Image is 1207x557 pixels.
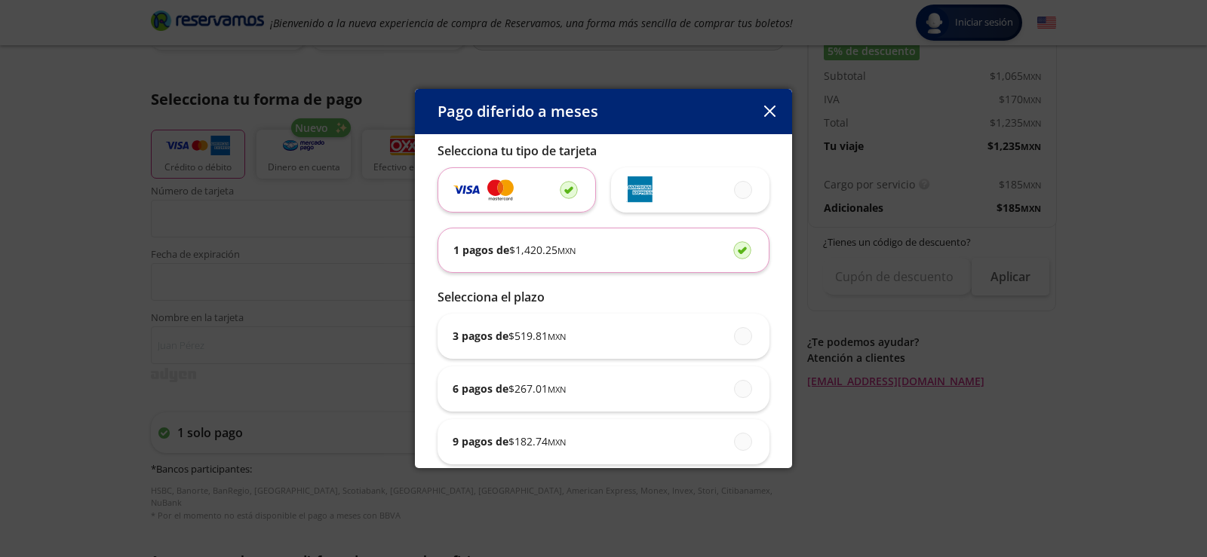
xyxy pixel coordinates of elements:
small: MXN [548,436,566,448]
p: Selecciona tu tipo de tarjeta [438,142,769,160]
small: MXN [548,384,566,395]
p: 9 pagos de [453,433,566,449]
img: svg+xml;base64,PD94bWwgdmVyc2lvbj0iMS4wIiBlbmNvZGluZz0iVVRGLTgiIHN0YW5kYWxvbmU9Im5vIj8+Cjxzdmcgd2... [487,178,514,202]
span: $ 1,420.25 [509,242,576,258]
img: svg+xml;base64,PD94bWwgdmVyc2lvbj0iMS4wIiBlbmNvZGluZz0iVVRGLTgiIHN0YW5kYWxvbmU9Im5vIj8+Cjxzdmcgd2... [626,176,653,203]
small: MXN [548,331,566,342]
p: Selecciona el plazo [438,288,769,306]
p: 1 pagos de [453,242,576,258]
img: svg+xml;base64,PD94bWwgdmVyc2lvbj0iMS4wIiBlbmNvZGluZz0iVVRGLTgiIHN0YW5kYWxvbmU9Im5vIj8+Cjxzdmcgd2... [453,181,480,198]
span: $ 182.74 [508,433,566,449]
p: 3 pagos de [453,328,566,344]
span: $ 267.01 [508,381,566,396]
p: 6 pagos de [453,381,566,396]
span: $ 519.81 [508,328,566,344]
p: Pago diferido a meses [438,100,598,123]
small: MXN [557,245,576,256]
